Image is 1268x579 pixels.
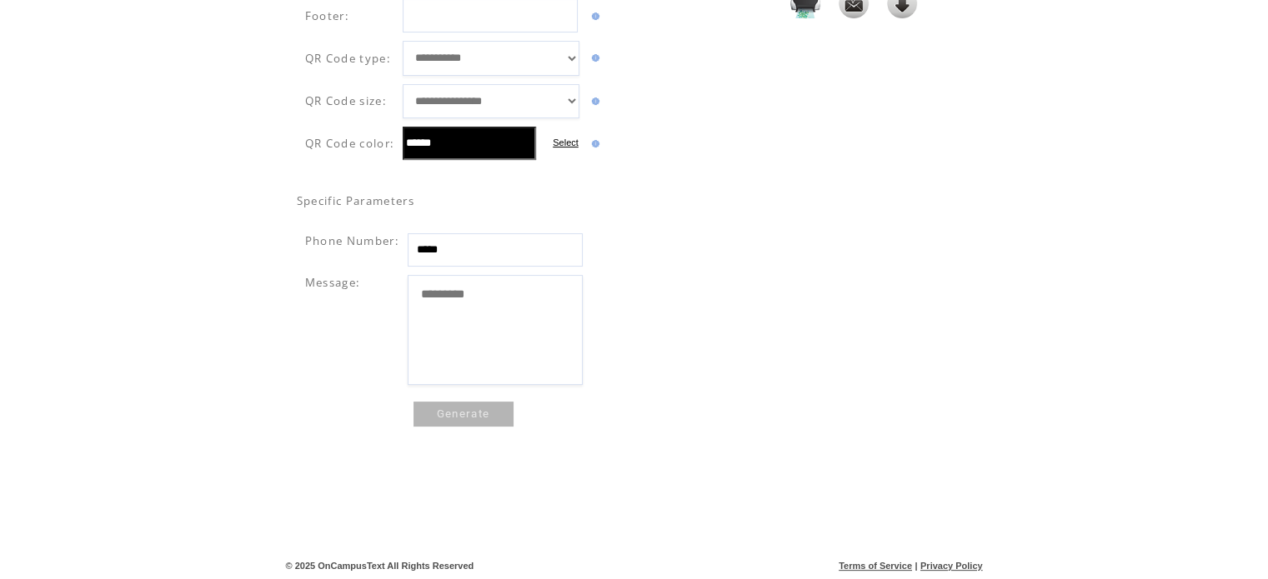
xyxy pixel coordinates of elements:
[588,12,599,20] img: help.gif
[588,54,599,62] img: help.gif
[839,10,869,20] a: Send it to my email
[915,561,917,571] span: |
[553,137,579,147] label: Select
[305,8,349,23] span: Footer:
[920,561,983,571] a: Privacy Policy
[305,51,391,66] span: QR Code type:
[305,93,387,108] span: QR Code size:
[286,561,474,571] span: © 2025 OnCampusText All Rights Reserved
[305,233,399,248] span: Phone Number:
[588,97,599,105] img: help.gif
[413,402,514,427] a: Generate
[305,136,395,151] span: QR Code color:
[588,140,599,147] img: help.gif
[297,193,414,208] span: Specific Parameters
[839,561,912,571] a: Terms of Service
[305,275,361,290] span: Message:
